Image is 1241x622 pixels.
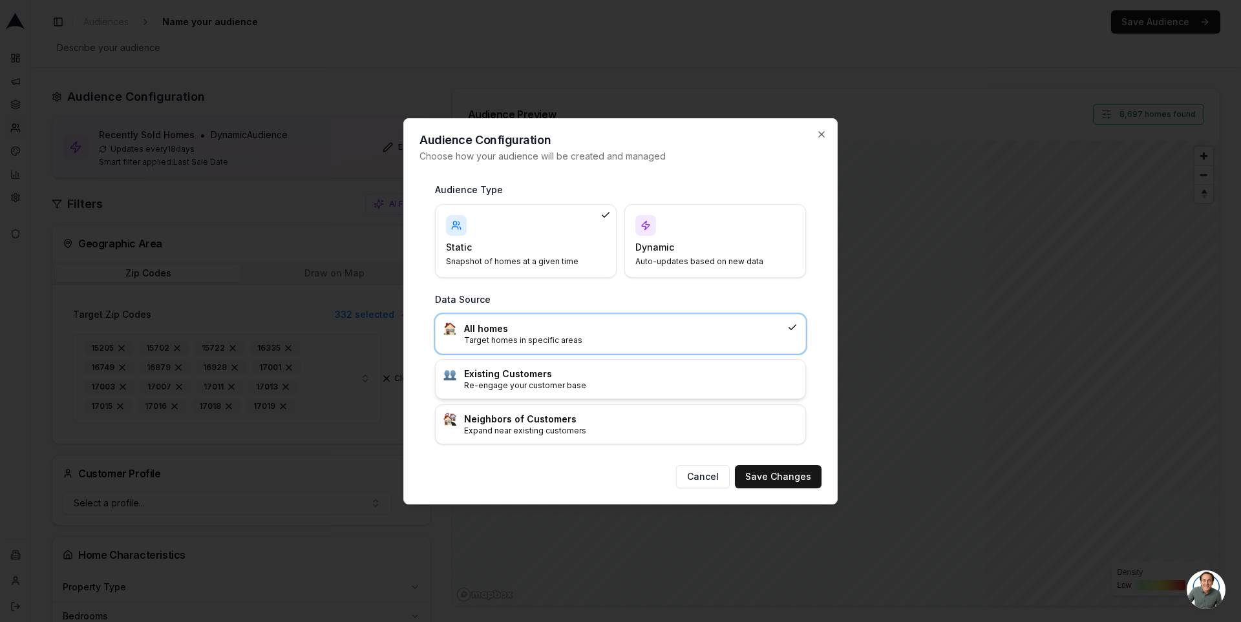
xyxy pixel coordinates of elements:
[435,183,806,196] h3: Audience Type
[435,204,617,278] div: StaticSnapshot of homes at a given time
[443,368,456,380] img: :busts_in_silhouette:
[624,204,806,278] div: DynamicAuto-updates based on new data
[635,256,780,267] p: Auto-updates based on new data
[464,380,798,391] p: Re-engage your customer base
[419,134,822,146] h2: Audience Configuration
[464,368,798,380] h3: Existing Customers
[635,241,780,254] h4: Dynamic
[676,465,730,488] button: Cancel
[443,413,456,426] img: :house_buildings:
[435,359,806,399] div: :busts_in_silhouette:Existing CustomersRe-engage your customer base
[735,465,822,488] button: Save Changes
[446,256,590,267] p: Snapshot of homes at a given time
[435,314,806,354] div: :house:All homesTarget homes in specific areas
[435,293,806,306] h3: Data Source
[464,322,782,335] h3: All homes
[464,335,782,346] p: Target homes in specific areas
[446,241,590,254] h4: Static
[419,150,822,163] p: Choose how your audience will be created and managed
[443,322,456,335] img: :house:
[464,426,798,436] p: Expand near existing customers
[435,404,806,444] div: :house_buildings:Neighbors of CustomersExpand near existing customers
[464,413,798,426] h3: Neighbors of Customers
